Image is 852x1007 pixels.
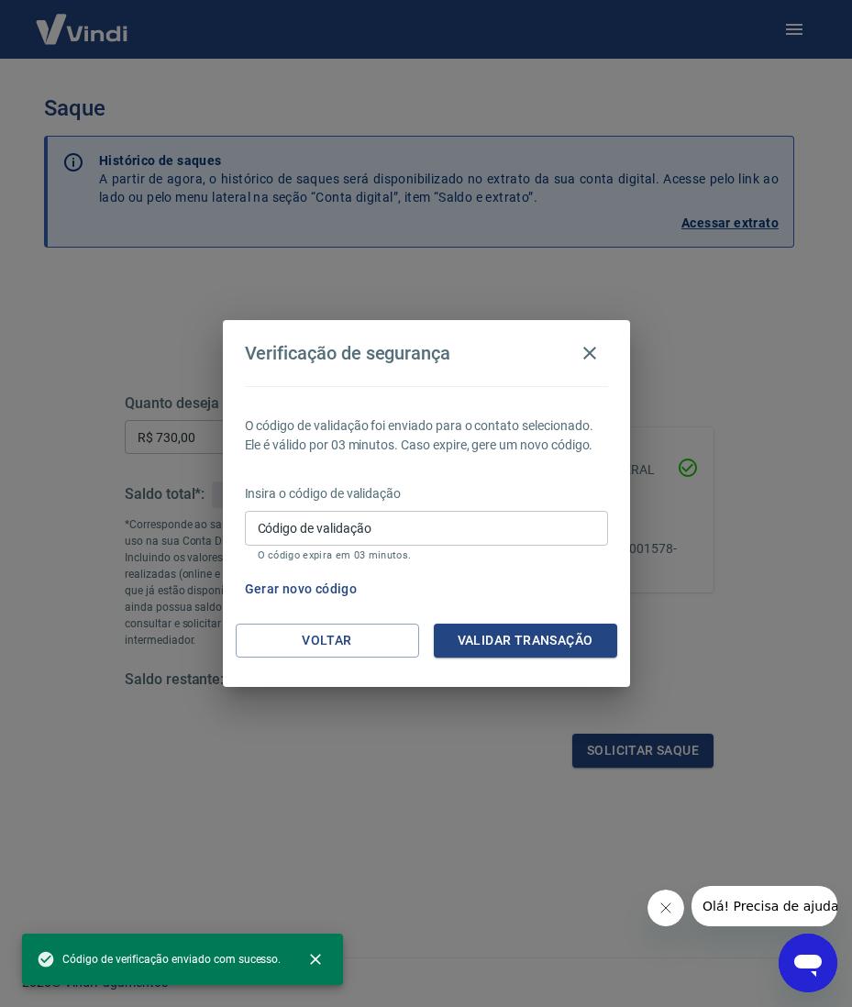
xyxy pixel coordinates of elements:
p: O código de validação foi enviado para o contato selecionado. Ele é válido por 03 minutos. Caso e... [245,416,608,455]
h4: Verificação de segurança [245,342,451,364]
iframe: Mensagem da empresa [692,886,837,926]
button: Validar transação [434,624,617,658]
span: Olá! Precisa de ajuda? [11,13,154,28]
p: O código expira em 03 minutos. [258,549,595,561]
p: Insira o código de validação [245,484,608,503]
button: Voltar [236,624,419,658]
span: Código de verificação enviado com sucesso. [37,950,281,968]
button: Gerar novo código [238,572,365,606]
button: close [295,939,336,979]
iframe: Fechar mensagem [647,890,684,926]
iframe: Botão para abrir a janela de mensagens [779,934,837,992]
